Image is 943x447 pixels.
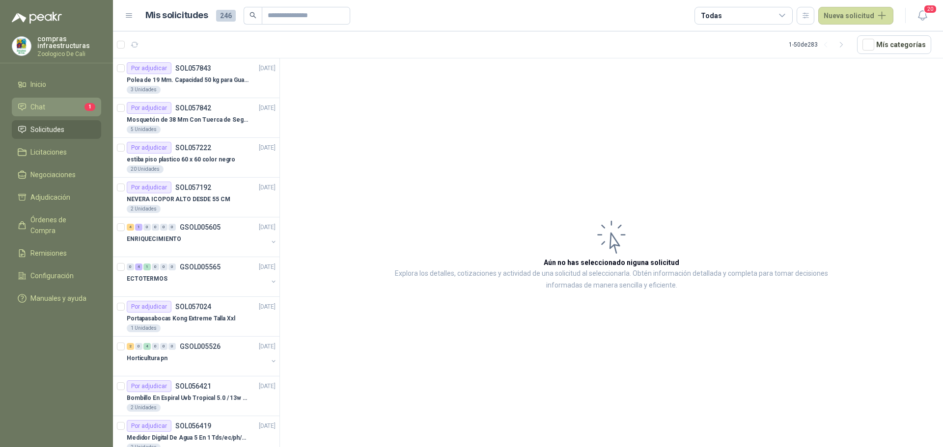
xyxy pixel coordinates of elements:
[127,420,171,432] div: Por adjudicar
[259,223,276,232] p: [DATE]
[127,205,161,213] div: 2 Unidades
[378,268,845,291] p: Explora los detalles, cotizaciones y actividad de una solicitud al seleccionarla. Obtén informaci...
[12,188,101,207] a: Adjudicación
[12,143,101,161] a: Licitaciones
[175,144,211,151] p: SOL057222
[12,244,101,263] a: Remisiones
[259,64,276,73] p: [DATE]
[30,124,64,135] span: Solicitudes
[30,214,92,236] span: Órdenes de Compra
[127,354,167,363] p: Horticultura pn
[135,263,142,270] div: 4
[127,274,167,284] p: ECTOTERMOS
[12,12,62,24] img: Logo peakr
[113,58,279,98] a: Por adjudicarSOL057843[DATE] Polea de 19 Mm. Capacidad 50 kg para Guaya. Cable O [GEOGRAPHIC_DATA...
[175,184,211,191] p: SOL057192
[127,404,161,412] div: 2 Unidades
[259,382,276,391] p: [DATE]
[127,102,171,114] div: Por adjudicar
[216,10,236,22] span: 246
[30,169,76,180] span: Negociaciones
[175,303,211,310] p: SOL057024
[37,51,101,57] p: Zoologico De Cali
[127,221,277,253] a: 4 1 0 0 0 0 GSOL005605[DATE] ENRIQUECIMIENTO
[127,165,164,173] div: 20 Unidades
[701,10,721,21] div: Todas
[160,224,167,231] div: 0
[175,383,211,390] p: SOL056421
[145,8,208,23] h1: Mis solicitudes
[250,12,256,19] span: search
[127,62,171,74] div: Por adjudicar
[168,263,176,270] div: 0
[127,224,134,231] div: 4
[175,422,211,429] p: SOL056419
[544,257,679,268] h3: Aún no has seleccionado niguna solicitud
[127,380,171,392] div: Por adjudicar
[160,263,167,270] div: 0
[127,195,230,204] p: NEVERA ICOPOR ALTO DESDE 55 CM
[84,103,95,111] span: 1
[113,297,279,337] a: Por adjudicarSOL057024[DATE] Portapasabocas Kong Extreme Talla Xxl1 Unidades
[127,115,249,125] p: Mosquetón de 38 Mm Con Tuerca de Seguridad. Carga 100 kg
[113,376,279,416] a: Por adjudicarSOL056421[DATE] Bombillo En Espiral Uvb Tropical 5.0 / 13w Reptiles (ectotermos)2 Un...
[135,343,142,350] div: 0
[127,261,277,292] a: 0 4 1 0 0 0 GSOL005565[DATE] ECTOTERMOS
[127,343,134,350] div: 2
[180,263,221,270] p: GSOL005565
[127,86,161,94] div: 3 Unidades
[127,324,161,332] div: 1 Unidades
[127,76,249,85] p: Polea de 19 Mm. Capacidad 50 kg para Guaya. Cable O [GEOGRAPHIC_DATA]
[143,343,151,350] div: 4
[259,302,276,312] p: [DATE]
[857,35,931,54] button: Mís categorías
[818,7,893,25] button: Nueva solicitud
[259,421,276,431] p: [DATE]
[127,341,277,372] a: 2 0 4 0 0 0 GSOL005526[DATE] Horticultura pn
[152,263,159,270] div: 0
[259,143,276,153] p: [DATE]
[135,224,142,231] div: 1
[143,263,151,270] div: 1
[259,263,276,272] p: [DATE]
[923,4,937,14] span: 20
[113,178,279,217] a: Por adjudicarSOL057192[DATE] NEVERA ICOPOR ALTO DESDE 55 CM2 Unidades
[30,102,45,112] span: Chat
[175,105,211,111] p: SOL057842
[12,120,101,139] a: Solicitudes
[113,98,279,138] a: Por adjudicarSOL057842[DATE] Mosquetón de 38 Mm Con Tuerca de Seguridad. Carga 100 kg5 Unidades
[37,35,101,49] p: compras infraestructuras
[914,7,931,25] button: 20
[168,343,176,350] div: 0
[127,182,171,193] div: Por adjudicar
[180,224,221,231] p: GSOL005605
[127,394,249,403] p: Bombillo En Espiral Uvb Tropical 5.0 / 13w Reptiles (ectotermos)
[113,138,279,178] a: Por adjudicarSOL057222[DATE] estiba piso plastico 60 x 60 color negro20 Unidades
[259,104,276,113] p: [DATE]
[127,433,249,443] p: Medidor Digital De Agua 5 En 1 Tds/ec/ph/salinidad/temperatu
[152,224,159,231] div: 0
[127,314,235,323] p: Portapasabocas Kong Extreme Talla Xxl
[12,98,101,116] a: Chat1
[259,342,276,351] p: [DATE]
[12,289,101,308] a: Manuales y ayuda
[30,192,70,203] span: Adjudicación
[175,65,211,72] p: SOL057843
[12,165,101,184] a: Negociaciones
[12,75,101,94] a: Inicio
[127,301,171,313] div: Por adjudicar
[30,293,86,304] span: Manuales y ayuda
[168,224,176,231] div: 0
[152,343,159,350] div: 0
[30,147,67,158] span: Licitaciones
[127,155,235,164] p: estiba piso plastico 60 x 60 color negro
[12,37,31,55] img: Company Logo
[12,210,101,240] a: Órdenes de Compra
[160,343,167,350] div: 0
[180,343,221,350] p: GSOL005526
[30,270,74,281] span: Configuración
[789,37,849,53] div: 1 - 50 de 283
[30,248,67,259] span: Remisiones
[12,266,101,285] a: Configuración
[259,183,276,192] p: [DATE]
